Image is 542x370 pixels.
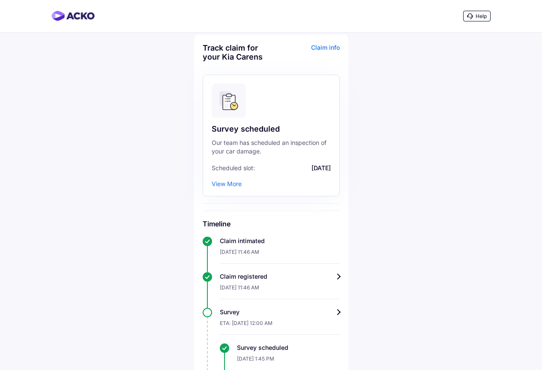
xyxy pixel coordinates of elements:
[212,138,331,156] div: Our team has scheduled an inspection of your car damage.
[273,43,340,68] div: Claim info
[212,180,242,187] div: View More
[237,343,340,352] div: Survey scheduled
[220,245,340,264] div: [DATE] 11:46 AM
[220,272,340,281] div: Claim registered
[220,281,340,299] div: [DATE] 11:46 AM
[203,43,269,61] div: Track claim for your Kia Carens
[51,11,95,21] img: horizontal-gradient.png
[203,220,340,228] h6: Timeline
[476,13,487,19] span: Help
[257,164,331,171] span: [DATE]
[212,124,331,134] div: Survey scheduled
[220,237,340,245] div: Claim intimated
[220,308,340,316] div: Survey
[212,164,255,171] span: Scheduled slot:
[220,316,340,335] div: ETA: [DATE] 12:00 AM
